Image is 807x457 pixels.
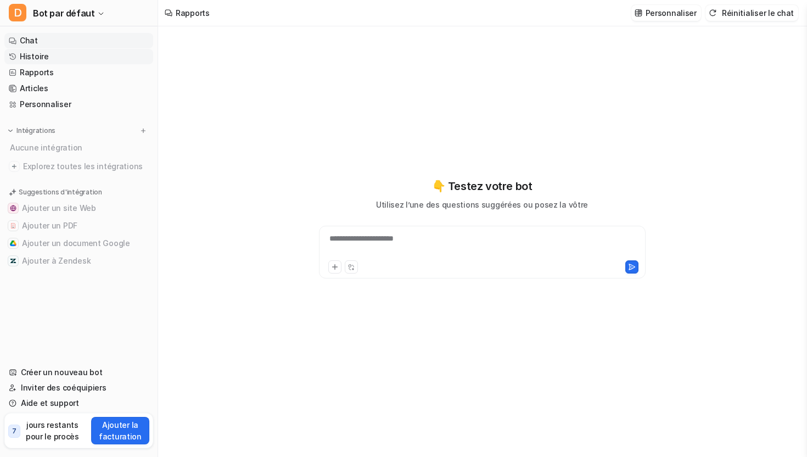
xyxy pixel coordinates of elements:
font: Réinitialiser le chat [722,8,794,18]
font: Rapports [20,68,54,77]
font: Ajouter un document Google [22,238,130,248]
font: Explorez toutes les intégrations [23,161,143,171]
a: Créer un nouveau bot [4,365,153,380]
button: Ajouter un document GoogleAjouter un document Google [4,235,153,252]
font: Bot par défaut [33,8,94,19]
font: Inviter des coéquipiers [21,383,107,392]
button: Personnaliser [631,5,701,21]
font: Histoire [20,52,49,61]
img: explorer toutes les intégrations [9,161,20,172]
font: Ajouter la facturation [99,420,142,441]
button: Intégrations [4,125,59,136]
font: Rapports [176,8,210,18]
font: Ajouter à Zendesk [22,256,91,265]
a: Rapports [4,65,153,80]
img: Ajouter un PDF [10,222,16,229]
a: Chat [4,33,153,48]
a: Personnaliser [4,97,153,112]
font: Personnaliser [646,8,697,18]
font: Articles [20,83,48,93]
button: Ajouter un site WebAjouter un site Web [4,199,153,217]
img: développer le menu [7,127,14,135]
font: Aide et support [21,398,79,408]
a: Aide et support [4,395,153,411]
font: Ajouter un PDF [22,221,77,230]
a: Histoire [4,49,153,64]
button: Ajouter la facturation [91,417,149,444]
a: Inviter des coéquipiers [4,380,153,395]
font: jours restants pour le procès [26,420,79,441]
font: Utilisez l’une des questions suggérées ou posez la vôtre [376,200,588,209]
img: Ajouter à Zendesk [10,258,16,264]
font: Suggestions d'intégration [19,188,102,196]
button: Réinitialiser le chat [705,5,798,21]
font: 7 [12,427,16,435]
img: Ajouter un document Google [10,240,16,247]
button: Ajouter à ZendeskAjouter à Zendesk [4,252,153,270]
font: Aucune intégration [10,143,82,152]
a: Explorez toutes les intégrations [4,159,153,174]
img: personnaliser [635,9,642,17]
a: Articles [4,81,153,96]
button: Ajouter un PDFAjouter un PDF [4,217,153,235]
font: Ajouter un site Web [22,203,96,213]
img: menu_add.svg [139,127,147,135]
font: 👇 Testez votre bot [432,180,533,193]
font: Intégrations [16,126,55,135]
font: Personnaliser [20,99,71,109]
font: Créer un nouveau bot [21,367,102,377]
img: réinitialiser [709,9,716,17]
font: D [14,6,22,19]
font: Chat [20,36,38,45]
img: Ajouter un site Web [10,205,16,211]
